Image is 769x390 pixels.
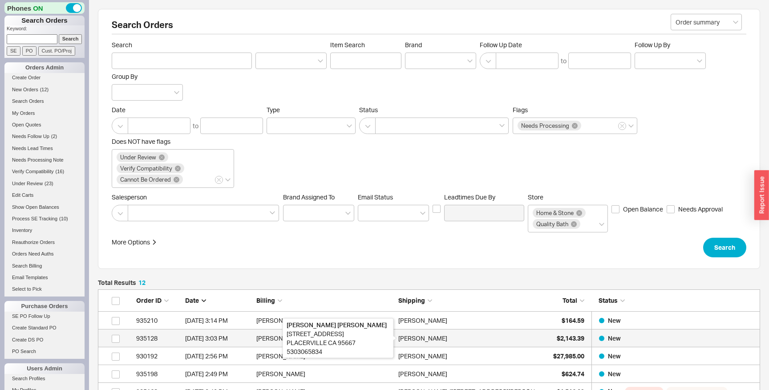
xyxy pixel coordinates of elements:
div: [PERSON_NAME] [398,329,447,347]
div: Orders Admin [4,62,85,73]
a: Create Standard PO [4,323,85,333]
span: Quality Bath [536,221,568,227]
input: PO [22,46,36,56]
a: Open Quotes [4,120,85,130]
svg: open menu [733,20,738,24]
span: Status [599,297,618,304]
span: Verify Compatibility [12,169,54,174]
span: Search [112,41,252,49]
div: Status [591,296,755,305]
button: Flags [618,122,626,130]
div: Users Admin [4,363,85,374]
a: Reauthorize Orders [4,238,85,247]
a: Needs Processing Note [4,155,85,165]
svg: open menu [318,59,323,63]
div: [PERSON_NAME] [398,312,447,329]
div: [PERSON_NAME] [PERSON_NAME] [287,321,390,329]
div: Purchase Orders [4,301,85,312]
span: ( 2 ) [51,134,57,139]
svg: open menu [697,59,702,63]
h2: Search Orders [112,20,746,34]
div: Billing [256,296,394,305]
span: Billing [256,297,275,304]
span: Needs Approval [678,205,723,214]
a: Needs Lead Times [4,144,85,153]
div: More Options [112,238,150,247]
span: Date [185,297,199,304]
span: ( 23 ) [45,181,53,186]
span: New Orders [12,87,38,92]
a: Needs Follow Up(2) [4,132,85,141]
a: 935198[DATE] 2:49 PM[PERSON_NAME][PERSON_NAME]$624.74New [98,365,760,383]
a: SE PO Follow Up [4,312,85,321]
div: Date [185,296,252,305]
div: 8/20/25 2:56 PM [185,347,252,365]
input: Store [582,219,588,229]
span: Salesperson [112,193,279,201]
span: $164.59 [562,317,584,324]
h5: Total Results [98,280,146,286]
a: Orders Need Auths [4,249,85,259]
span: Verify Compatibility [120,165,172,171]
span: 12 [138,279,146,286]
span: Status [359,106,509,114]
a: Verify Compatibility(16) [4,167,85,176]
input: Search [112,53,252,69]
div: to [561,57,567,65]
a: Search Billing [4,261,85,271]
input: Select... [671,14,742,30]
div: [PERSON_NAME] [398,365,447,383]
a: Edit Carts [4,191,85,200]
div: [PERSON_NAME] [256,312,394,329]
span: Item Search [330,41,401,49]
svg: open menu [420,211,425,215]
span: Order ID [136,297,162,304]
span: Group By [112,73,138,80]
span: Total [563,297,577,304]
span: Shipping [398,297,425,304]
span: Needs Processing Note [12,157,64,162]
input: Brand [410,56,416,66]
svg: open menu [174,91,179,94]
input: Cust. PO/Proj [38,46,75,56]
span: ( 12 ) [40,87,49,92]
a: 935210[DATE] 3:14 PM[PERSON_NAME][PERSON_NAME]$164.59New [98,312,760,329]
div: 5303065834 [287,347,390,356]
a: PO Search [4,347,85,356]
svg: open menu [345,211,351,215]
span: Does NOT have flags [112,138,170,145]
span: Open Balance [623,205,663,214]
a: Inventory [4,226,85,235]
button: Search [703,238,746,257]
input: Type [271,121,278,131]
a: Under Review(23) [4,179,85,188]
span: Date [112,106,263,114]
span: Type [267,106,280,114]
div: [STREET_ADDRESS] [287,329,390,338]
input: SE [7,46,20,56]
span: Brand [405,41,422,49]
div: [PERSON_NAME] [398,347,447,365]
span: Follow Up Date [480,41,631,49]
div: 8/20/25 3:14 PM [185,312,252,329]
input: Open Balance [611,205,619,213]
span: $624.74 [562,370,584,378]
a: Search Orders [4,97,85,106]
div: 935198 [136,365,181,383]
div: Shipping [398,296,536,305]
input: Item Search [330,53,401,69]
button: Does NOT have flags [215,176,223,184]
span: Search [714,242,735,253]
a: Search Profiles [4,374,85,383]
a: 935128[DATE] 3:03 PM[PERSON_NAME][PERSON_NAME]$2,143.39New [98,329,760,347]
p: Keyword: [7,25,85,34]
div: [PERSON_NAME] [256,329,394,347]
span: Em ​ ail Status [358,193,393,201]
span: Needs Follow Up [12,134,49,139]
a: Select to Pick [4,284,85,294]
a: Create DS PO [4,335,85,345]
h1: Search Orders [4,16,85,25]
div: [PERSON_NAME] [256,347,394,365]
span: New [608,317,621,324]
div: Phones [4,2,85,14]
